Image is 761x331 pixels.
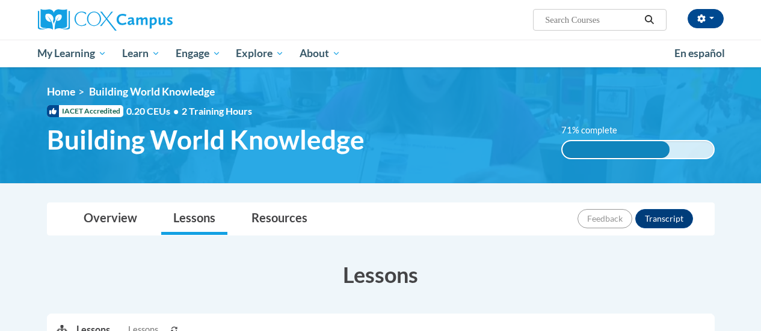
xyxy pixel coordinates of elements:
span: About [300,46,340,61]
button: Transcript [635,209,693,228]
span: 0.20 CEUs [126,105,182,118]
div: 71% complete [562,141,670,158]
button: Account Settings [688,9,724,28]
img: Cox Campus [38,9,173,31]
button: Search [640,13,658,27]
a: Learn [114,40,168,67]
span: Explore [236,46,284,61]
span: Learn [122,46,160,61]
a: Overview [72,203,149,235]
a: Cox Campus [38,9,254,31]
a: Engage [168,40,229,67]
h3: Lessons [47,260,715,290]
span: Engage [176,46,221,61]
a: Resources [239,203,319,235]
a: En español [667,41,733,66]
a: Home [47,85,75,98]
label: 71% complete [561,124,630,137]
a: About [292,40,348,67]
a: My Learning [30,40,115,67]
span: En español [674,47,725,59]
a: Lessons [161,203,227,235]
div: Main menu [29,40,733,67]
button: Feedback [578,209,632,228]
span: 2 Training Hours [182,105,252,117]
span: • [173,105,179,117]
span: Building World Knowledge [89,85,215,98]
span: IACET Accredited [47,105,123,117]
span: My Learning [37,46,106,61]
span: Building World Knowledge [47,124,365,156]
a: Explore [228,40,292,67]
input: Search Courses [544,13,640,27]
